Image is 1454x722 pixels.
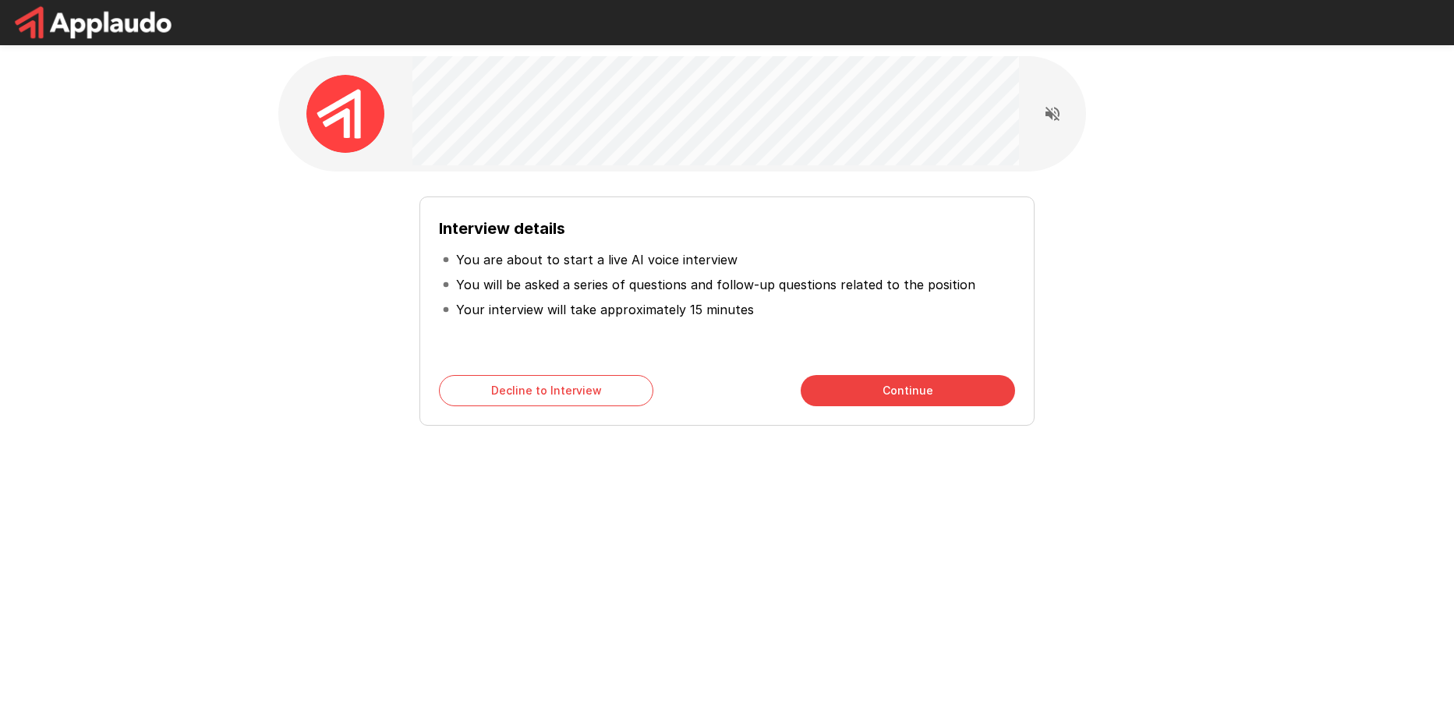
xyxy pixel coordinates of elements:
p: You are about to start a live AI voice interview [456,250,738,269]
button: Read questions aloud [1037,98,1068,129]
button: Continue [801,375,1015,406]
b: Interview details [439,219,565,238]
img: applaudo_avatar.png [306,75,384,153]
p: You will be asked a series of questions and follow-up questions related to the position [456,275,975,294]
button: Decline to Interview [439,375,653,406]
p: Your interview will take approximately 15 minutes [456,300,754,319]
